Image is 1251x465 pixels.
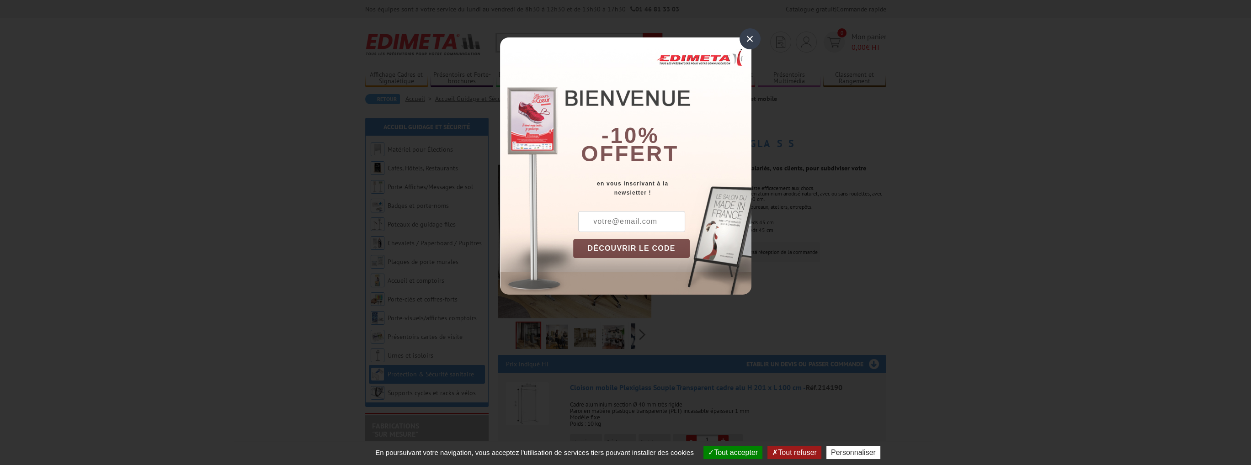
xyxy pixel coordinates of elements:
[767,446,821,459] button: Tout refuser
[371,449,698,456] span: En poursuivant votre navigation, vous acceptez l'utilisation de services tiers pouvant installer ...
[740,28,761,49] div: ×
[602,123,659,148] b: -10%
[573,179,751,197] div: en vous inscrivant à la newsletter !
[578,211,685,232] input: votre@email.com
[581,142,679,166] font: offert
[826,446,880,459] button: Personnaliser (fenêtre modale)
[703,446,762,459] button: Tout accepter
[573,239,690,258] button: DÉCOUVRIR LE CODE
